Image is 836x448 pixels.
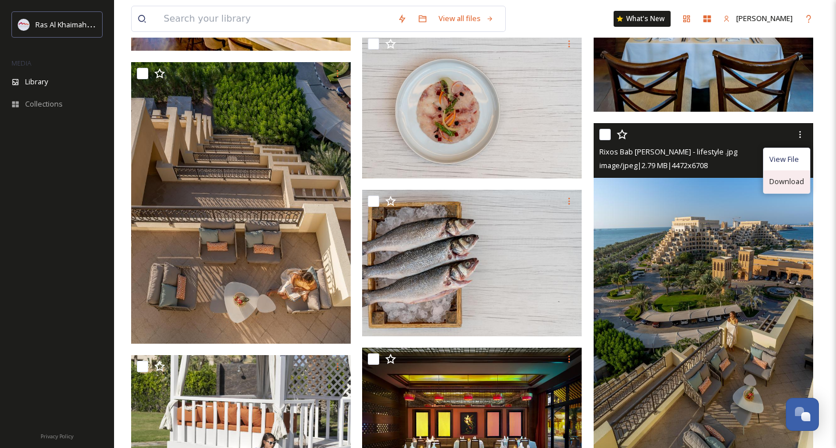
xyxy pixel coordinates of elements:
img: Fishbone - Rixos Bab Al Bahr restaurants.jpg [362,190,582,336]
input: Search your library [158,6,392,31]
span: Rixos Bab [PERSON_NAME] - lifestyle .jpg [599,146,737,157]
span: MEDIA [11,59,31,67]
a: Privacy Policy [40,429,74,442]
a: What's New [614,11,671,27]
span: Collections [25,99,63,109]
span: [PERSON_NAME] [736,13,793,23]
span: Library [25,76,48,87]
span: Privacy Policy [40,433,74,440]
span: image/jpeg | 2.79 MB | 4472 x 6708 [599,160,708,170]
img: Rixos Bab Al Bahr - lifestyle .jpg [131,62,351,344]
a: View all files [433,7,500,30]
button: Open Chat [786,398,819,431]
span: Ras Al Khaimah Tourism Development Authority [35,19,197,30]
img: Logo_RAKTDA_RGB-01.png [18,19,30,30]
span: Download [769,176,804,187]
img: Fishbone - Rixos Bab Al Bahr restaurants.jpg [362,32,582,179]
a: [PERSON_NAME] [717,7,798,30]
span: View File [769,154,799,165]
